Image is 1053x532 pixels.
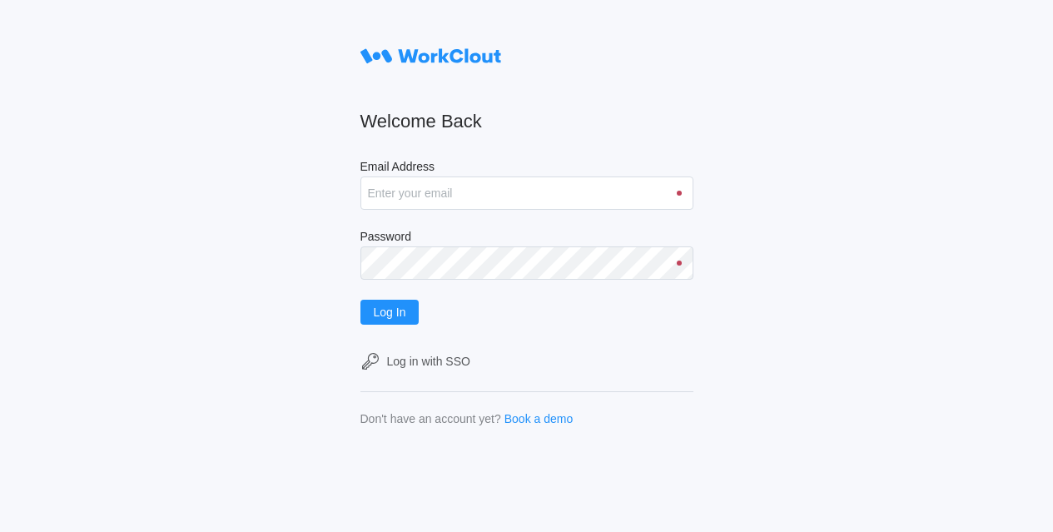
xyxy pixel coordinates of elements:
[374,306,406,318] span: Log In
[360,351,693,371] a: Log in with SSO
[360,160,693,177] label: Email Address
[360,412,501,425] div: Don't have an account yet?
[360,110,693,133] h2: Welcome Back
[360,230,693,246] label: Password
[504,412,574,425] a: Book a demo
[387,355,470,368] div: Log in with SSO
[360,177,693,210] input: Enter your email
[360,300,420,325] button: Log In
